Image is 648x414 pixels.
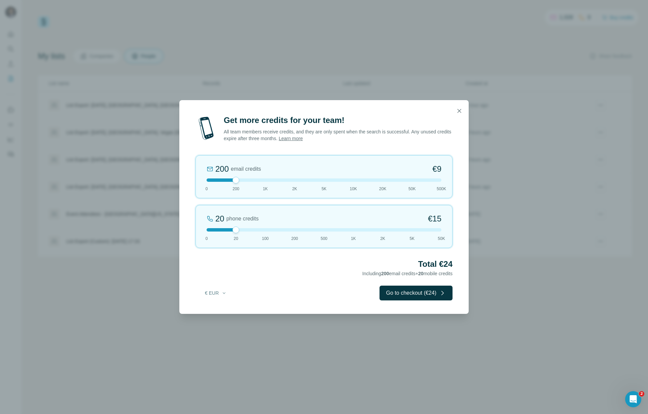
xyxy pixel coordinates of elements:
span: 1K [263,186,268,192]
span: 10K [350,186,357,192]
span: Including email credits + mobile credits [362,271,453,276]
span: 2K [292,186,297,192]
span: 200 [381,271,389,276]
span: 0 [206,236,208,242]
div: 200 [215,164,229,174]
span: 1K [351,236,356,242]
span: 20 [418,271,424,276]
span: email credits [231,165,261,173]
img: mobile-phone [195,115,217,142]
p: All team members receive credits, and they are only spent when the search is successful. Any unus... [224,128,453,142]
iframe: Intercom live chat [625,391,641,407]
span: 500 [321,236,327,242]
h2: Total €24 [195,259,453,270]
span: 2K [380,236,385,242]
button: € EUR [200,287,231,299]
div: 20 [215,213,224,224]
span: 100 [262,236,268,242]
span: 20K [379,186,386,192]
span: 2 [639,391,644,397]
span: 500K [437,186,446,192]
span: 20 [234,236,238,242]
span: 50K [408,186,416,192]
span: 5K [409,236,415,242]
span: phone credits [226,215,259,223]
span: €15 [428,213,441,224]
span: 0 [206,186,208,192]
span: 200 [232,186,239,192]
span: 50K [438,236,445,242]
span: 200 [291,236,298,242]
a: Learn more [279,136,303,141]
button: Go to checkout (€24) [380,286,453,300]
span: 5K [322,186,327,192]
span: €9 [432,164,441,174]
